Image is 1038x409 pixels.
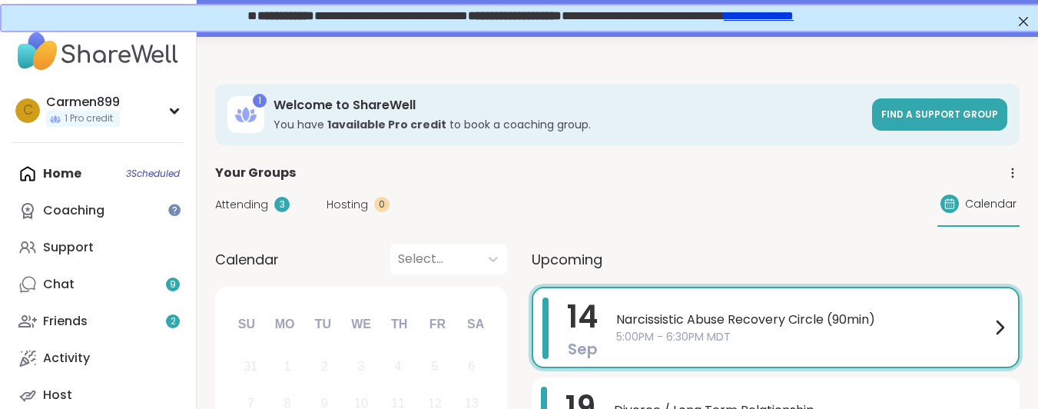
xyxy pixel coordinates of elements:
[43,202,104,219] div: Coaching
[459,308,492,341] div: Sa
[327,197,368,213] span: Hosting
[12,340,184,377] a: Activity
[215,164,296,182] span: Your Groups
[306,308,340,341] div: Tu
[43,276,75,293] div: Chat
[568,338,598,360] span: Sep
[168,204,181,216] iframe: Spotlight
[170,278,176,291] span: 9
[253,94,267,108] div: 1
[274,97,863,114] h3: Welcome to ShareWell
[420,308,454,341] div: Fr
[567,295,598,338] span: 14
[230,308,264,341] div: Su
[881,108,998,121] span: Find a support group
[358,356,365,377] div: 3
[12,192,184,229] a: Coaching
[431,356,438,377] div: 5
[274,117,863,132] h3: You have to book a coaching group.
[43,350,90,367] div: Activity
[46,94,120,111] div: Carmen899
[12,303,184,340] a: Friends2
[321,356,328,377] div: 2
[345,351,378,384] div: Not available Wednesday, September 3rd, 2025
[12,229,184,266] a: Support
[234,351,267,384] div: Not available Sunday, August 31st, 2025
[616,311,990,329] span: Narcissistic Abuse Recovery Circle (90min)
[394,356,401,377] div: 4
[215,249,279,270] span: Calendar
[455,351,488,384] div: Not available Saturday, September 6th, 2025
[532,249,602,270] span: Upcoming
[616,329,990,345] span: 5:00PM - 6:30PM MDT
[468,356,475,377] div: 6
[327,117,446,132] b: 1 available Pro credit
[418,351,451,384] div: Not available Friday, September 5th, 2025
[965,196,1016,212] span: Calendar
[274,197,290,212] div: 3
[383,308,416,341] div: Th
[12,266,184,303] a: Chat9
[244,356,257,377] div: 31
[271,351,304,384] div: Not available Monday, September 1st, 2025
[43,313,88,330] div: Friends
[872,98,1007,131] a: Find a support group
[65,112,113,125] span: 1 Pro credit
[43,387,72,404] div: Host
[344,308,378,341] div: We
[382,351,415,384] div: Not available Thursday, September 4th, 2025
[43,239,94,256] div: Support
[12,25,184,78] img: ShareWell Nav Logo
[374,197,390,212] div: 0
[215,197,268,213] span: Attending
[23,101,33,121] span: C
[308,351,341,384] div: Not available Tuesday, September 2nd, 2025
[171,315,176,328] span: 2
[284,356,291,377] div: 1
[267,308,301,341] div: Mo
